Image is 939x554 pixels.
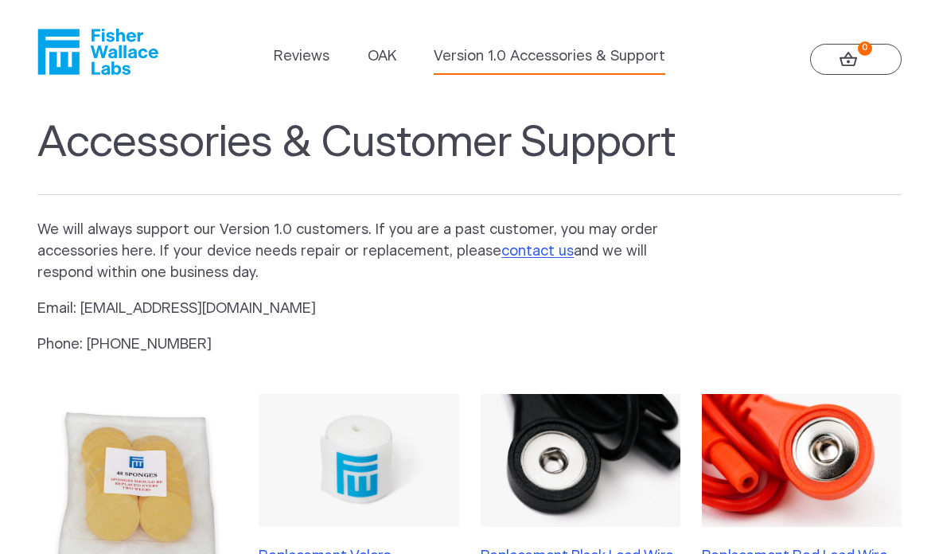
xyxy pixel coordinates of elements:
a: Version 1.0 Accessories & Support [434,46,665,68]
p: Phone: [PHONE_NUMBER] [37,334,687,356]
h1: Accessories & Customer Support [37,118,902,195]
img: Replacement Red Lead Wire [702,394,902,527]
a: 0 [810,44,902,75]
a: OAK [368,46,396,68]
img: Replacement Black Lead Wire [481,394,680,527]
p: We will always support our Version 1.0 customers. If you are a past customer, you may order acces... [37,220,687,284]
img: Replacement Velcro Headband [259,394,458,527]
a: contact us [501,244,574,259]
a: Reviews [274,46,329,68]
a: Fisher Wallace [37,29,158,75]
p: Email: [EMAIL_ADDRESS][DOMAIN_NAME] [37,298,687,320]
strong: 0 [858,41,872,56]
